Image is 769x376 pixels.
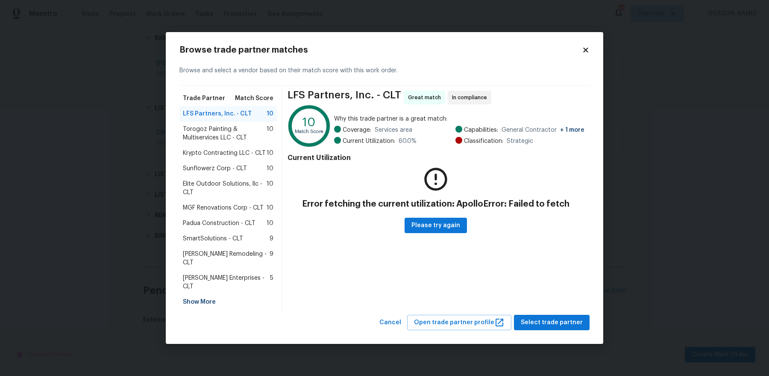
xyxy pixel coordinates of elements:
span: Classification: [464,137,503,145]
div: Show More [179,294,277,310]
span: Services area [375,126,412,134]
h4: Error fetching the current utilization: ApolloError: Failed to fetch [302,199,569,210]
span: Padua Construction - CLT [183,219,255,228]
span: Capabilities: [464,126,498,134]
span: 9 [270,234,273,243]
span: Select trade partner [521,317,583,328]
span: 10 [267,219,273,228]
span: MGF Renovations Corp - CLT [183,204,264,212]
span: 10 [267,125,273,142]
span: 10 [267,110,273,118]
span: Sunflowerz Corp - CLT [183,164,247,173]
button: Please try again [405,218,467,234]
span: Match Score [235,94,273,103]
span: 10 [267,164,273,173]
span: Trade Partner [183,94,225,103]
span: LFS Partners, Inc. - CLT [288,91,401,104]
div: Browse and select a vendor based on their match score with this work order. [179,56,590,86]
h4: Current Utilization [288,154,584,162]
span: 5 [270,274,273,291]
h2: Browse trade partner matches [179,46,582,54]
span: 10 [267,149,273,157]
span: + 1 more [560,127,584,133]
span: LFS Partners, Inc. - CLT [183,110,252,118]
span: 10 [267,180,273,197]
span: Coverage: [343,126,371,134]
span: Elite Outdoor Solutions, llc - CLT [183,180,267,197]
span: 10 [267,204,273,212]
span: Open trade partner profile [414,317,505,328]
button: Cancel [376,315,405,331]
text: 10 [302,116,316,128]
span: Strategic [507,137,533,145]
span: SmartSolutions - CLT [183,234,243,243]
span: General Contractor [502,126,584,134]
span: [PERSON_NAME] Enterprises - CLT [183,274,270,291]
span: Cancel [379,317,401,328]
span: Why this trade partner is a great match: [334,115,584,123]
button: Open trade partner profile [407,315,511,331]
text: Match Score [295,129,323,134]
span: Current Utilization: [343,137,395,145]
span: 9 [270,250,273,267]
span: Great match [408,93,444,102]
span: Krypto Contracting LLC - CLT [183,149,266,157]
span: In compliance [452,93,490,102]
span: [PERSON_NAME] Remodeling - CLT [183,250,270,267]
span: Please try again [411,220,460,231]
button: Select trade partner [514,315,590,331]
span: Torogoz Painting & Multiservices LLC - CLT [183,125,267,142]
span: 60.0 % [399,137,417,145]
